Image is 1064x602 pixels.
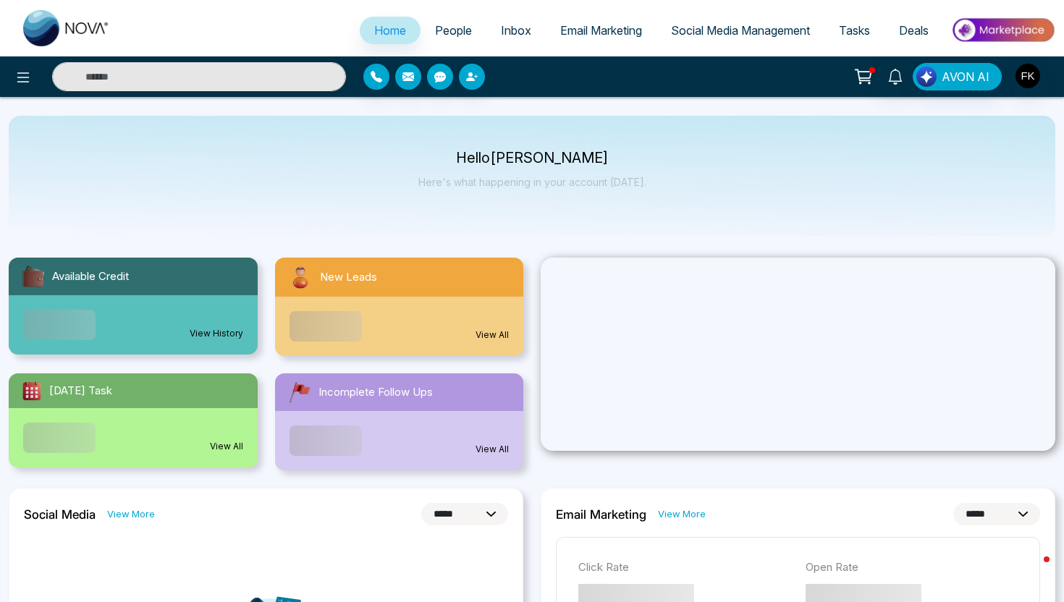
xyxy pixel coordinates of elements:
[839,23,870,38] span: Tasks
[107,507,155,521] a: View More
[1016,64,1040,88] img: User Avatar
[320,269,377,286] span: New Leads
[916,67,937,87] img: Lead Flow
[20,379,43,402] img: todayTask.svg
[578,559,791,576] p: Click Rate
[49,383,112,399] span: [DATE] Task
[658,507,706,521] a: View More
[560,23,642,38] span: Email Marketing
[190,327,243,340] a: View History
[671,23,810,38] span: Social Media Management
[942,68,989,85] span: AVON AI
[486,17,546,44] a: Inbox
[20,263,46,289] img: availableCredit.svg
[418,176,646,188] p: Here's what happening in your account [DATE].
[546,17,656,44] a: Email Marketing
[950,14,1055,46] img: Market-place.gif
[318,384,433,401] span: Incomplete Follow Ups
[52,268,129,285] span: Available Credit
[476,328,509,342] a: View All
[266,258,533,356] a: New LeadsView All
[421,17,486,44] a: People
[1015,553,1050,588] iframe: Intercom live chat
[360,17,421,44] a: Home
[824,17,884,44] a: Tasks
[210,440,243,453] a: View All
[418,152,646,164] p: Hello [PERSON_NAME]
[656,17,824,44] a: Social Media Management
[884,17,943,44] a: Deals
[24,507,96,522] h2: Social Media
[913,63,1002,90] button: AVON AI
[476,443,509,456] a: View All
[266,373,533,470] a: Incomplete Follow UpsView All
[374,23,406,38] span: Home
[806,559,1018,576] p: Open Rate
[899,23,929,38] span: Deals
[556,507,646,522] h2: Email Marketing
[435,23,472,38] span: People
[287,263,314,291] img: newLeads.svg
[287,379,313,405] img: followUps.svg
[501,23,531,38] span: Inbox
[23,10,110,46] img: Nova CRM Logo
